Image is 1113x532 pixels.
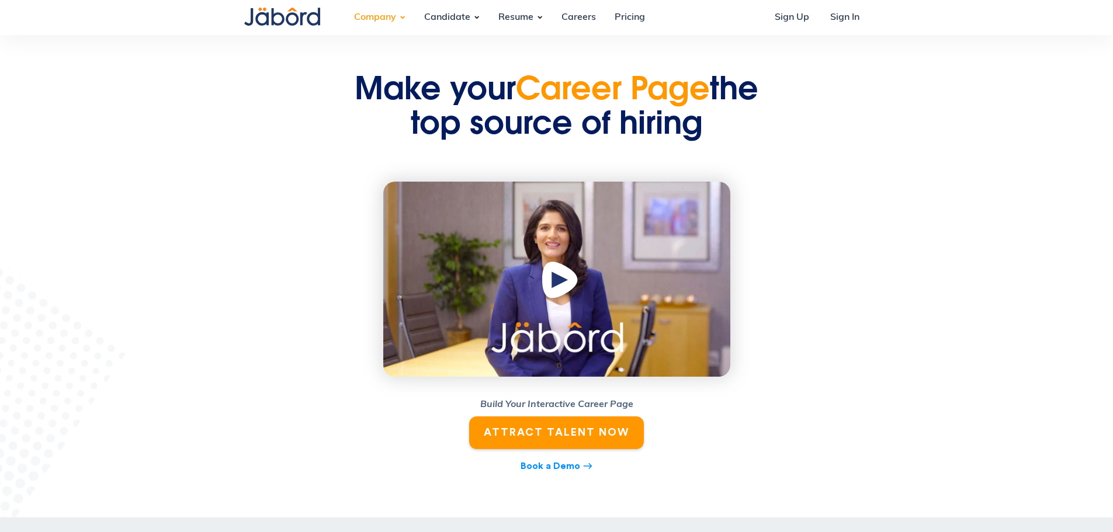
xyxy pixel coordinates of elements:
[539,260,584,305] img: Play Button
[765,2,819,33] a: Sign Up
[415,2,480,33] div: Candidate
[345,2,405,33] div: Company
[821,2,869,33] a: Sign In
[469,458,644,474] a: Book a Demoeast
[489,2,543,33] div: Resume
[383,182,730,377] a: open lightbox
[582,458,593,474] div: east
[480,400,633,409] strong: Build Your Interactive Career Page
[469,416,644,448] a: ATTRACT TALENT NOW
[383,182,730,377] img: Company Career Page
[605,2,654,33] a: Pricing
[484,427,629,437] strong: ATTRACT TALENT NOW
[521,459,580,473] div: Book a Demo
[244,8,320,26] img: Jabord Candidate
[552,2,605,33] a: Careers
